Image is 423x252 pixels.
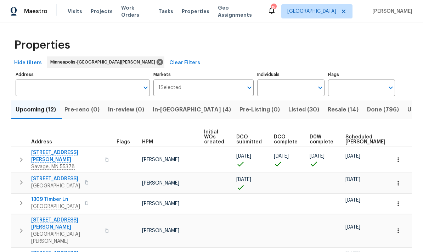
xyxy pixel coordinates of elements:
span: [DATE] [345,198,360,203]
span: DCO complete [274,135,298,144]
span: [PERSON_NAME] [142,201,179,206]
span: Minneapolis-[GEOGRAPHIC_DATA][PERSON_NAME] [50,59,158,66]
span: [PERSON_NAME] [142,157,179,162]
span: Initial WOs created [204,130,224,144]
span: 1 Selected [158,85,181,91]
span: [DATE] [310,154,325,159]
span: D0W complete [310,135,333,144]
div: 15 [271,4,276,11]
span: Tasks [158,9,173,14]
span: [DATE] [345,225,360,230]
label: Address [16,72,150,77]
span: Properties [14,42,70,49]
span: [GEOGRAPHIC_DATA] [31,182,80,190]
span: [DATE] [345,154,360,159]
div: Minneapolis-[GEOGRAPHIC_DATA][PERSON_NAME] [47,56,164,68]
button: Hide filters [11,56,45,70]
span: [PERSON_NAME] [142,228,179,233]
span: [GEOGRAPHIC_DATA] [287,8,336,15]
label: Flags [328,72,395,77]
button: Open [315,83,325,93]
span: [DATE] [274,154,289,159]
span: Work Orders [121,4,150,18]
span: Properties [182,8,209,15]
span: Flags [117,139,130,144]
span: In-review (0) [108,105,144,115]
span: [PERSON_NAME] [370,8,412,15]
span: Address [31,139,52,144]
span: Pre-Listing (0) [239,105,280,115]
span: [DATE] [236,177,251,182]
span: Visits [68,8,82,15]
span: Scheduled [PERSON_NAME] [345,135,385,144]
span: Maestro [24,8,47,15]
span: Geo Assignments [218,4,259,18]
span: HPM [142,139,153,144]
label: Individuals [257,72,324,77]
button: Open [141,83,151,93]
span: Projects [91,8,113,15]
span: Listed (30) [288,105,319,115]
button: Clear Filters [167,56,203,70]
span: DCO submitted [236,135,262,144]
span: In-[GEOGRAPHIC_DATA] (4) [153,105,231,115]
span: Clear Filters [169,59,200,67]
span: [DATE] [236,154,251,159]
span: Pre-reno (0) [64,105,100,115]
button: Open [386,83,396,93]
span: Upcoming (12) [16,105,56,115]
span: Hide filters [14,59,42,67]
label: Markets [153,72,254,77]
span: [DATE] [345,177,360,182]
button: Open [244,83,254,93]
span: Done (796) [367,105,399,115]
span: Resale (14) [328,105,359,115]
span: [STREET_ADDRESS] [31,175,80,182]
span: [PERSON_NAME] [142,181,179,186]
